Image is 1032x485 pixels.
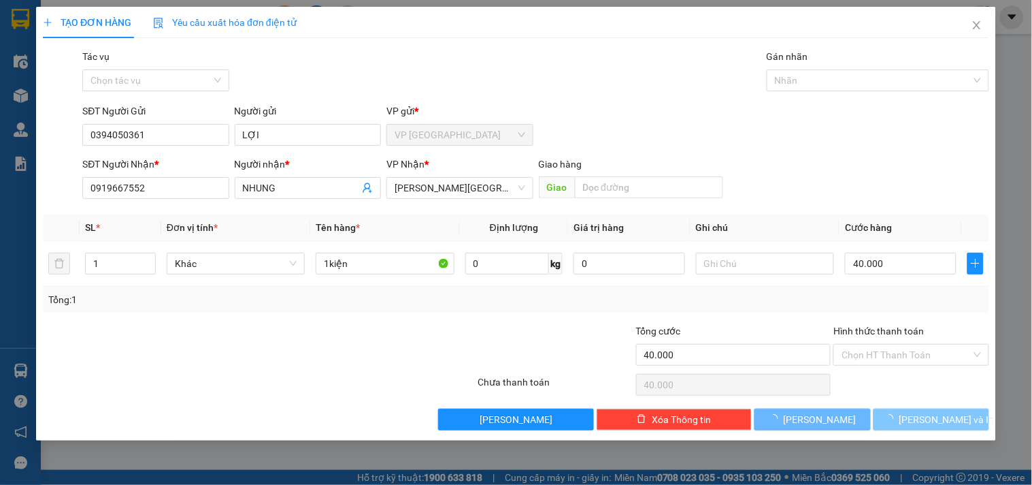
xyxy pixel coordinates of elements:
[769,414,784,424] span: loading
[696,253,834,275] input: Ghi Chú
[48,253,70,275] button: delete
[43,18,52,27] span: plus
[636,326,681,337] span: Tổng cước
[167,222,218,233] span: Đơn vị tính
[235,104,381,119] div: Người gửi
[637,414,646,425] span: delete
[652,412,711,427] span: Xóa Thông tin
[873,409,989,431] button: [PERSON_NAME] và In
[967,253,984,275] button: plus
[85,222,96,233] span: SL
[316,253,454,275] input: VD: Bàn, Ghế
[153,17,297,28] span: Yêu cầu xuất hóa đơn điện tử
[884,414,899,424] span: loading
[899,412,995,427] span: [PERSON_NAME] và In
[845,222,892,233] span: Cước hàng
[175,253,297,274] span: Khác
[386,104,533,119] div: VP gửi
[82,51,110,62] label: Tác vụ
[833,326,924,337] label: Hình thức thanh toán
[958,7,996,45] button: Close
[235,157,381,172] div: Người nhận
[82,104,229,119] div: SĐT Người Gửi
[539,159,582,170] span: Giao hàng
[395,125,525,145] span: VP Tân Bình
[784,412,856,427] span: [PERSON_NAME]
[395,178,525,198] span: Dương Minh Châu
[971,20,982,31] span: close
[153,18,164,29] img: icon
[597,409,752,431] button: deleteXóa Thông tin
[362,183,373,193] span: user-add
[438,409,593,431] button: [PERSON_NAME]
[539,176,575,198] span: Giao
[754,409,870,431] button: [PERSON_NAME]
[386,159,425,170] span: VP Nhận
[480,412,552,427] span: [PERSON_NAME]
[767,51,808,62] label: Gán nhãn
[476,375,634,398] div: Chưa thanh toán
[968,258,983,269] span: plus
[82,157,229,172] div: SĐT Người Nhận
[690,215,839,241] th: Ghi chú
[48,292,399,307] div: Tổng: 1
[575,176,723,198] input: Dọc đường
[316,222,360,233] span: Tên hàng
[549,253,563,275] span: kg
[573,253,685,275] input: 0
[43,17,131,28] span: TẠO ĐƠN HÀNG
[573,222,624,233] span: Giá trị hàng
[490,222,538,233] span: Định lượng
